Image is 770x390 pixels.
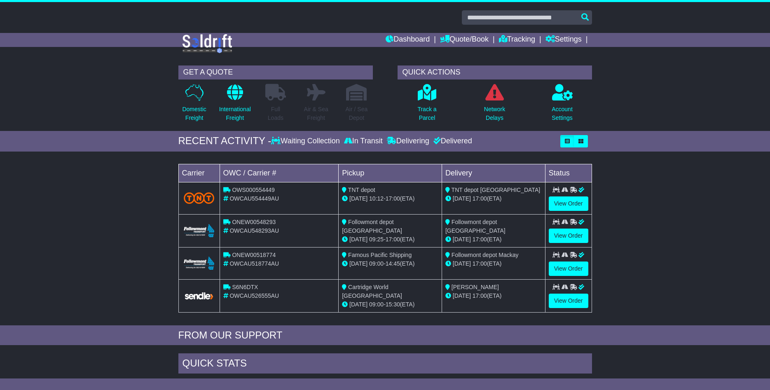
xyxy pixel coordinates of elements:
[484,84,506,127] a: NetworkDelays
[339,164,442,182] td: Pickup
[232,219,276,225] span: ONEW00548293
[178,65,373,79] div: GET A QUOTE
[342,300,438,309] div: - (ETA)
[549,262,588,276] a: View Order
[265,105,286,122] p: Full Loads
[220,164,339,182] td: OWC / Carrier #
[229,195,279,202] span: OWCAU554449AU
[232,187,275,193] span: OWS000554449
[369,301,384,308] span: 09:00
[178,164,220,182] td: Carrier
[445,194,542,203] div: (ETA)
[219,84,251,127] a: InternationalFreight
[551,84,573,127] a: AccountSettings
[386,33,430,47] a: Dashboard
[184,257,215,270] img: Followmont_Transport.png
[440,33,489,47] a: Quote/Book
[545,33,582,47] a: Settings
[552,105,573,122] p: Account Settings
[398,65,592,79] div: QUICK ACTIONS
[346,105,368,122] p: Air / Sea Depot
[178,353,592,376] div: Quick Stats
[178,135,271,147] div: RECENT ACTIVITY -
[348,252,412,258] span: Famous Pacific Shipping
[219,105,251,122] p: International Freight
[304,105,328,122] p: Air & Sea Freight
[549,294,588,308] a: View Order
[349,301,367,308] span: [DATE]
[182,105,206,122] p: Domestic Freight
[445,259,542,268] div: (ETA)
[184,224,215,238] img: Followmont_Transport.png
[184,192,215,203] img: TNT_Domestic.png
[386,236,400,243] span: 17:00
[453,260,471,267] span: [DATE]
[473,292,487,299] span: 17:00
[473,260,487,267] span: 17:00
[453,195,471,202] span: [DATE]
[453,236,471,243] span: [DATE]
[271,137,342,146] div: Waiting Collection
[342,137,385,146] div: In Transit
[229,292,279,299] span: OWCAU526555AU
[349,260,367,267] span: [DATE]
[386,301,400,308] span: 15:30
[232,252,276,258] span: ONEW00518774
[445,235,542,244] div: (ETA)
[445,292,542,300] div: (ETA)
[549,229,588,243] a: View Order
[369,195,384,202] span: 10:12
[452,252,519,258] span: Followmont depot Mackay
[342,219,402,234] span: Followmont depot [GEOGRAPHIC_DATA]
[369,260,384,267] span: 09:00
[386,195,400,202] span: 17:00
[431,137,472,146] div: Delivered
[549,196,588,211] a: View Order
[473,195,487,202] span: 17:00
[445,219,506,234] span: Followmont depot [GEOGRAPHIC_DATA]
[385,137,431,146] div: Delivering
[452,284,499,290] span: [PERSON_NAME]
[349,236,367,243] span: [DATE]
[452,187,541,193] span: TNT depot [GEOGRAPHIC_DATA]
[232,284,258,290] span: S6N6DTX
[442,164,545,182] td: Delivery
[545,164,592,182] td: Status
[349,195,367,202] span: [DATE]
[182,84,206,127] a: DomesticFreight
[417,105,436,122] p: Track a Parcel
[369,236,384,243] span: 09:25
[342,259,438,268] div: - (ETA)
[229,260,279,267] span: OWCAU518774AU
[453,292,471,299] span: [DATE]
[342,284,402,299] span: Cartridge World [GEOGRAPHIC_DATA]
[229,227,279,234] span: OWCAU548293AU
[499,33,535,47] a: Tracking
[342,194,438,203] div: - (ETA)
[348,187,375,193] span: TNT depot
[342,235,438,244] div: - (ETA)
[417,84,437,127] a: Track aParcel
[386,260,400,267] span: 14:45
[484,105,505,122] p: Network Delays
[184,292,215,300] img: GetCarrierServiceLogo
[473,236,487,243] span: 17:00
[178,329,592,341] div: FROM OUR SUPPORT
